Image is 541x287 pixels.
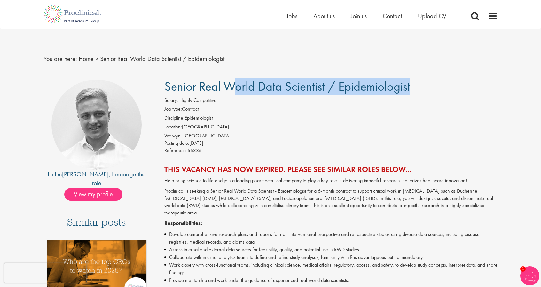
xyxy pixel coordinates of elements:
[164,105,182,113] label: Job type:
[95,55,98,63] span: >
[164,230,498,246] li: Develop comprehensive research plans and reports for non-interventional prospective and retrospec...
[164,114,184,122] label: Discipline:
[164,78,410,95] span: Senior Real World Data Scientist / Epidemiologist
[4,263,86,283] iframe: reCAPTCHA
[43,55,77,63] span: You are here:
[418,12,446,20] a: Upload CV
[164,114,498,123] li: Epidemiologist
[164,132,498,140] div: Welwyn, [GEOGRAPHIC_DATA]
[164,140,498,147] div: [DATE]
[164,123,498,132] li: [GEOGRAPHIC_DATA]
[164,140,189,146] span: Posting date:
[164,105,498,114] li: Contract
[164,97,178,104] label: Salary:
[67,217,126,232] h3: Similar posts
[187,147,202,154] span: 66386
[313,12,335,20] a: About us
[164,177,498,184] p: Help bring science to life and join a leading pharmaceutical company to play a key role in delive...
[164,220,202,227] strong: Responsibilities:
[79,55,94,63] a: breadcrumb link
[179,97,216,104] span: Highly Competitive
[164,123,182,131] label: Location:
[43,170,150,188] div: Hi I'm , I manage this role
[164,188,498,217] p: Proclinical is seeking a Senior Real World Data Scientist - Epidemiologist for a 6-month contract...
[383,12,402,20] a: Contact
[100,55,224,63] span: Senior Real World Data Scientist / Epidemiologist
[62,170,109,178] a: [PERSON_NAME]
[51,80,142,170] img: imeage of recruiter Joshua Bye
[520,266,539,285] img: Chatbot
[286,12,297,20] a: Jobs
[164,276,498,284] li: Provide mentorship and work under the guidance of experienced real-world data scientists.
[164,246,498,253] li: Assess internal and external data sources for feasibility, quality, and potential use in RWD stud...
[520,266,526,272] span: 1
[64,188,122,201] span: View my profile
[351,12,367,20] a: Join us
[164,147,186,154] label: Reference:
[164,165,498,174] h2: This vacancy has now expired. Please see similar roles below...
[64,189,129,198] a: View my profile
[164,253,498,261] li: Collaborate with internal analytics teams to define and refine study analyses; familiarity with R...
[164,261,498,276] li: Work closely with cross-functional teams, including clinical science, medical affairs, regulatory...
